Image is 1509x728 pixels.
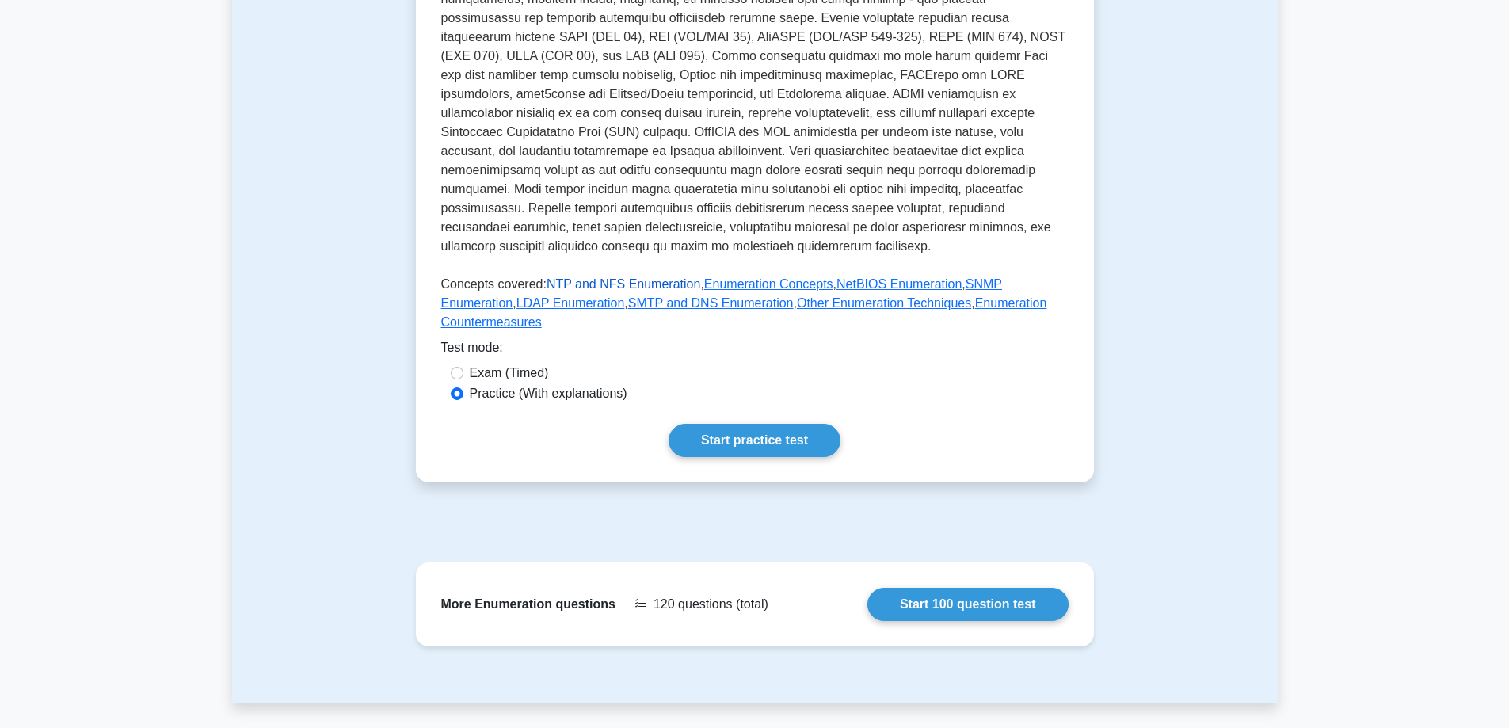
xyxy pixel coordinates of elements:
p: Concepts covered: , , , , , , , [441,275,1069,338]
label: Practice (With explanations) [470,384,627,403]
label: Exam (Timed) [470,364,549,383]
a: Start practice test [669,424,840,457]
div: Test mode: [441,338,1069,364]
a: NetBIOS Enumeration [836,277,962,291]
a: Other Enumeration Techniques [797,296,971,310]
a: Enumeration Concepts [704,277,833,291]
a: LDAP Enumeration [516,296,625,310]
a: NTP and NFS Enumeration [547,277,700,291]
a: SMTP and DNS Enumeration [628,296,794,310]
a: Start 100 question test [867,588,1069,621]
